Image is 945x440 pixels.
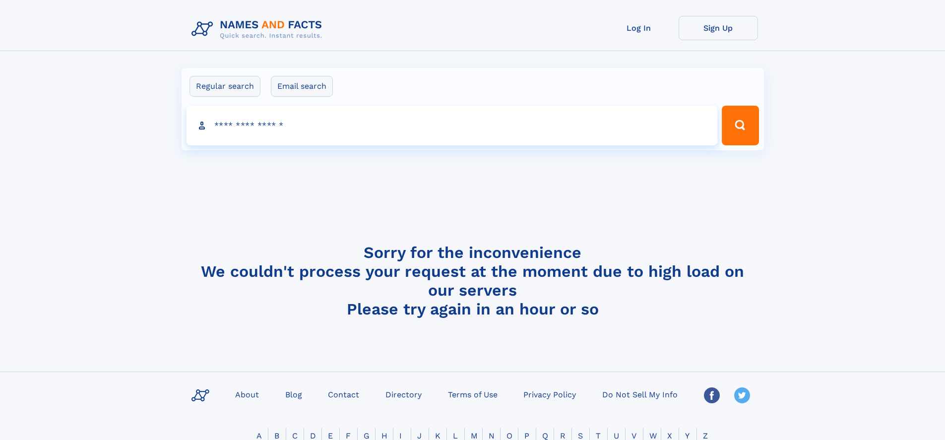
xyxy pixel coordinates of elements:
a: Privacy Policy [519,387,580,401]
label: Email search [271,76,333,97]
input: search input [187,106,718,145]
a: About [231,387,263,401]
a: Log In [599,16,679,40]
label: Regular search [189,76,260,97]
a: Directory [381,387,426,401]
a: Do Not Sell My Info [598,387,682,401]
img: Twitter [734,387,750,403]
img: Logo Names and Facts [188,16,330,43]
button: Search Button [722,106,758,145]
a: Blog [281,387,306,401]
h4: Sorry for the inconvenience We couldn't process your request at the moment due to high load on ou... [188,243,758,318]
a: Sign Up [679,16,758,40]
a: Contact [324,387,363,401]
img: Facebook [704,387,720,403]
a: Terms of Use [444,387,502,401]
